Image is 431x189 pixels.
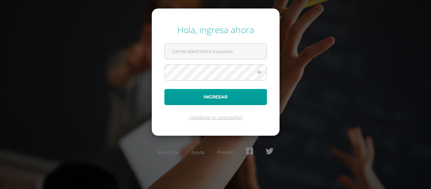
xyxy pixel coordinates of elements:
[164,24,267,36] div: Hola, ingresa ahora
[188,115,243,121] a: ¿Olvidaste tu contraseña?
[191,149,204,155] a: Ayuda
[165,44,267,59] input: Correo electrónico o usuario
[158,149,179,155] a: Acerca de
[217,149,233,155] a: Presskit
[164,89,267,105] button: Ingresar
